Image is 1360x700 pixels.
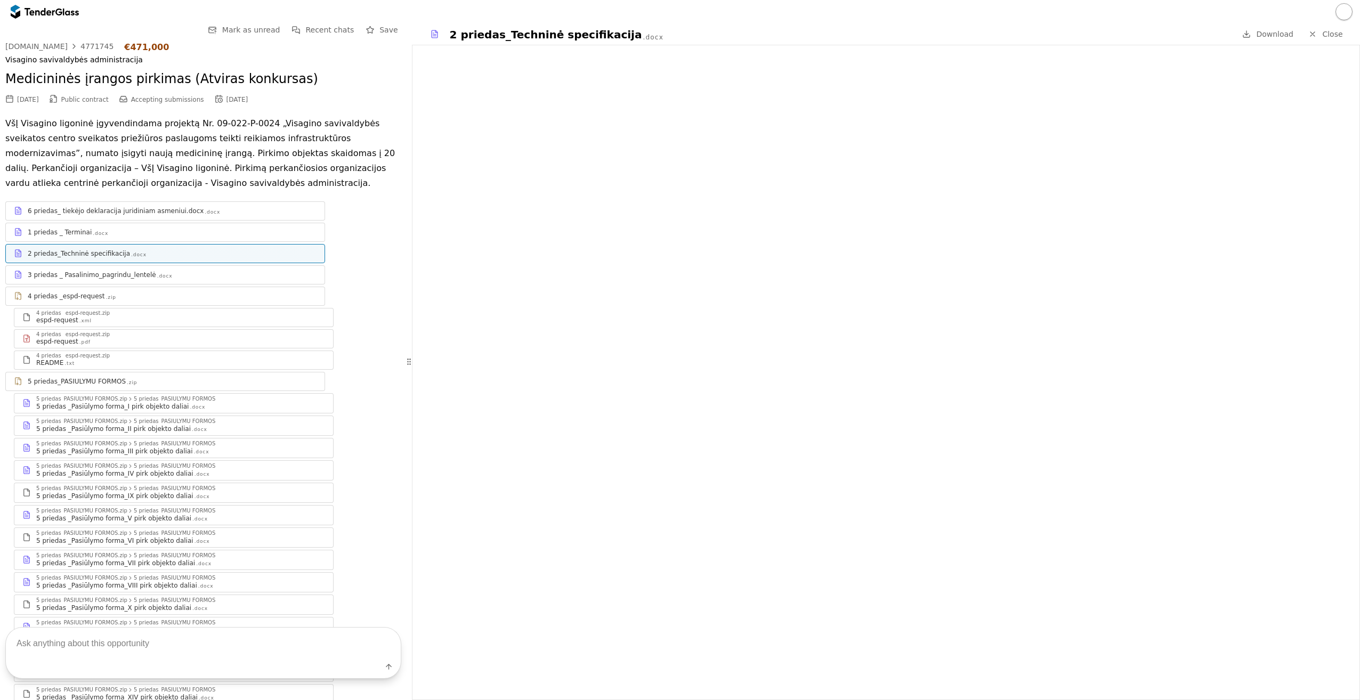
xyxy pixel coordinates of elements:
span: Download [1256,30,1293,38]
div: 5 priedas _Pasiūlymo forma_II pirk objekto daliai [36,425,191,433]
a: 5 priedas_PASIULYMU FORMOS.zip5 priedas_PASIULYMU FORMOS5 priedas _Pasiūlymo forma_V pirk objekto... [14,505,334,525]
a: 5 priedas_PASIULYMU FORMOS.zip5 priedas_PASIULYMU FORMOS5 priedas _Pasiūlymo forma_IX pirk objekt... [14,483,334,503]
div: 5 priedas_PASIULYMU FORMOS [134,486,215,491]
div: 5 priedas_PASIULYMU FORMOS [134,463,215,469]
div: 5 priedas_PASIULYMU FORMOS [28,377,126,386]
div: .docx [192,426,207,433]
a: 4 priedas _espd-request.zipespd-request.pdf [14,329,334,348]
div: .docx [198,583,214,590]
div: .docx [93,230,108,237]
div: .docx [131,251,147,258]
div: .docx [157,273,173,280]
div: 5 priedas_PASIULYMU FORMOS.zip [36,553,127,558]
div: 5 priedas_PASIULYMU FORMOS.zip [36,486,127,491]
div: [DATE] [226,96,248,103]
div: 5 priedas _Pasiūlymo forma_III pirk objekto daliai [36,447,193,455]
div: .docx [195,538,210,545]
div: 2 priedas_Techninė specifikacija [28,249,130,258]
a: 5 priedas_PASIULYMU FORMOS.zip [5,372,325,391]
div: 5 priedas _Pasiūlymo forma_VI pirk objekto daliai [36,536,193,545]
span: Recent chats [305,26,354,34]
div: 4 priedas _espd-request.zip [36,311,110,316]
div: 5 priedas_PASIULYMU FORMOS.zip [36,463,127,469]
a: 5 priedas_PASIULYMU FORMOS.zip5 priedas_PASIULYMU FORMOS5 priedas _Pasiūlymo forma_III pirk objek... [14,438,334,458]
div: 5 priedas _Pasiūlymo forma_IX pirk objekto daliai [36,492,193,500]
div: 5 priedas _Pasiūlymo forma_IV pirk objekto daliai [36,469,193,478]
div: .docx [643,33,663,42]
span: Accepting submissions [131,96,204,103]
span: Close [1322,30,1342,38]
div: espd-request [36,337,78,346]
div: [DATE] [17,96,39,103]
div: 5 priedas _Pasiūlymo forma_I pirk objekto daliai [36,402,189,411]
div: .pdf [79,339,91,346]
a: [DOMAIN_NAME]4771745 [5,42,114,51]
div: .zip [127,379,137,386]
div: 5 priedas_PASIULYMU FORMOS.zip [36,419,127,424]
button: Save [362,23,401,37]
a: 5 priedas_PASIULYMU FORMOS.zip5 priedas_PASIULYMU FORMOS5 priedas _Pasiūlymo forma_IV pirk objekt... [14,460,334,481]
div: 5 priedas_PASIULYMU FORMOS.zip [36,531,127,536]
div: 5 priedas_PASIULYMU FORMOS.zip [36,396,127,402]
div: .docx [194,449,209,455]
a: 3 priedas _ Pasalinimo_pagrindu_lentelė.docx [5,265,325,284]
div: Visagino savivaldybės administracija [5,55,401,64]
div: 5 priedas_PASIULYMU FORMOS [134,598,215,603]
a: 4 priedas _espd-request.zip [5,287,325,306]
a: 5 priedas_PASIULYMU FORMOS.zip5 priedas_PASIULYMU FORMOS5 priedas _Pasiūlymo forma_VI pirk objekt... [14,527,334,548]
div: .docx [192,516,208,523]
h2: Medicininės įrangos pirkimas (Atviras konkursas) [5,70,401,88]
a: 5 priedas_PASIULYMU FORMOS.zip5 priedas_PASIULYMU FORMOS5 priedas _Pasiūlymo forma_X pirk objekto... [14,595,334,615]
div: .docx [205,209,220,216]
div: 5 priedas_PASIULYMU FORMOS.zip [36,441,127,446]
a: Download [1239,28,1297,41]
div: .docx [195,493,210,500]
a: 5 priedas_PASIULYMU FORMOS.zip5 priedas_PASIULYMU FORMOS5 priedas _Pasiūlymo forma_VIII pirk obje... [14,572,334,592]
div: espd-request [36,316,78,324]
div: 5 priedas_PASIULYMU FORMOS.zip [36,598,127,603]
div: 5 priedas_PASIULYMU FORMOS [134,575,215,581]
div: 6 priedas_ tiekėjo deklaracija juridiniam asmeniui.docx [28,207,204,215]
div: 5 priedas_PASIULYMU FORMOS [134,553,215,558]
div: 5 priedas _Pasiūlymo forma_X pirk objekto daliai [36,604,191,612]
div: .xml [79,318,92,324]
div: €471,000 [124,42,169,52]
span: Mark as unread [222,26,280,34]
div: .docx [195,471,210,478]
div: [DOMAIN_NAME] [5,43,68,50]
div: 5 priedas_PASIULYMU FORMOS [134,419,215,424]
div: .docx [196,560,212,567]
span: Save [379,26,398,34]
div: .zip [106,294,116,301]
span: Public contract [61,96,109,103]
div: 1 priedas _ Terminai [28,228,92,237]
button: Mark as unread [205,23,284,37]
button: Recent chats [288,23,357,37]
div: 4 priedas _espd-request.zip [36,353,110,359]
div: 3 priedas _ Pasalinimo_pagrindu_lentelė [28,271,156,279]
div: 5 priedas_PASIULYMU FORMOS [134,531,215,536]
a: 6 priedas_ tiekėjo deklaracija juridiniam asmeniui.docx.docx [5,201,325,221]
div: README [36,359,63,367]
div: 5 priedas _Pasiūlymo forma_VII pirk objekto daliai [36,559,195,567]
a: 4 priedas _espd-request.zipREADME.txt [14,351,334,370]
div: 5 priedas_PASIULYMU FORMOS [134,441,215,446]
a: 5 priedas_PASIULYMU FORMOS.zip5 priedas_PASIULYMU FORMOS5 priedas _Pasiūlymo forma_I pirk objekto... [14,393,334,413]
div: 4 priedas _espd-request.zip [36,332,110,337]
div: .txt [64,360,75,367]
a: 1 priedas _ Terminai.docx [5,223,325,242]
p: VšĮ Visagino ligoninė įgyvendindama projektą Nr. 09-022-P-0024 „Visagino savivaldybės sveikatos c... [5,116,401,191]
div: 5 priedas _Pasiūlymo forma_VIII pirk objekto daliai [36,581,197,590]
div: 5 priedas_PASIULYMU FORMOS.zip [36,575,127,581]
div: 5 priedas _Pasiūlymo forma_V pirk objekto daliai [36,514,191,523]
div: .docx [190,404,205,411]
div: 4 priedas _espd-request [28,292,105,300]
div: 5 priedas_PASIULYMU FORMOS [134,508,215,514]
div: 5 priedas_PASIULYMU FORMOS [134,396,215,402]
div: 4771745 [80,43,114,50]
a: Close [1302,28,1349,41]
a: 5 priedas_PASIULYMU FORMOS.zip5 priedas_PASIULYMU FORMOS5 priedas _Pasiūlymo forma_II pirk objekt... [14,416,334,436]
a: 5 priedas_PASIULYMU FORMOS.zip5 priedas_PASIULYMU FORMOS5 priedas _Pasiūlymo forma_VII pirk objek... [14,550,334,570]
div: 5 priedas_PASIULYMU FORMOS.zip [36,508,127,514]
a: 4 priedas _espd-request.zipespd-request.xml [14,308,334,327]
